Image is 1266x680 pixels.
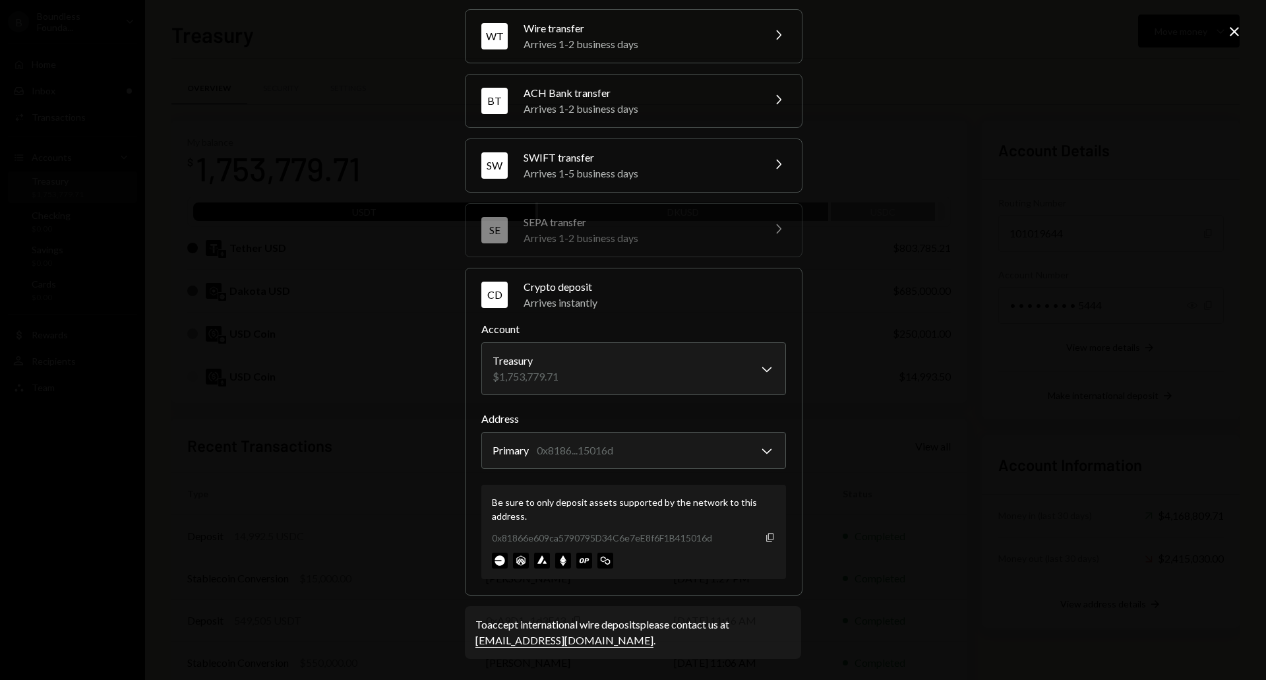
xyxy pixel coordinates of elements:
div: BT [481,88,508,114]
div: Arrives 1-5 business days [524,166,754,181]
div: Wire transfer [524,20,754,36]
div: Crypto deposit [524,279,786,295]
button: Address [481,432,786,469]
div: Arrives 1-2 business days [524,230,754,246]
div: To accept international wire deposits please contact us at . [475,617,791,648]
div: Be sure to only deposit assets supported by the network to this address. [492,495,775,523]
img: avalanche-mainnet [534,553,550,569]
img: base-mainnet [492,553,508,569]
button: BTACH Bank transferArrives 1-2 business days [466,75,802,127]
div: Arrives 1-2 business days [524,101,754,117]
div: ACH Bank transfer [524,85,754,101]
label: Account [481,321,786,337]
img: polygon-mainnet [597,553,613,569]
div: SEPA transfer [524,214,754,230]
div: CD [481,282,508,308]
div: WT [481,23,508,49]
div: SWIFT transfer [524,150,754,166]
label: Address [481,411,786,427]
div: SE [481,217,508,243]
div: Arrives instantly [524,295,786,311]
button: WTWire transferArrives 1-2 business days [466,10,802,63]
div: CDCrypto depositArrives instantly [481,321,786,579]
button: SWSWIFT transferArrives 1-5 business days [466,139,802,192]
div: SW [481,152,508,179]
div: 0x8186...15016d [537,443,613,458]
a: [EMAIL_ADDRESS][DOMAIN_NAME] [475,634,653,648]
button: CDCrypto depositArrives instantly [466,268,802,321]
button: SESEPA transferArrives 1-2 business days [466,204,802,257]
img: arbitrum-mainnet [513,553,529,569]
div: 0x81866e609ca5790795D34C6e7eE8f6F1B415016d [492,531,712,545]
img: ethereum-mainnet [555,553,571,569]
div: Arrives 1-2 business days [524,36,754,52]
button: Account [481,342,786,395]
img: optimism-mainnet [576,553,592,569]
